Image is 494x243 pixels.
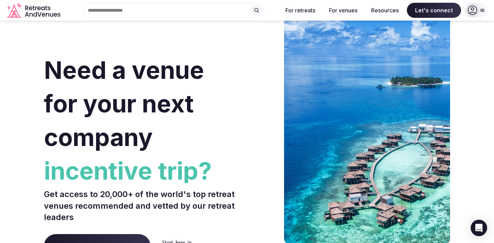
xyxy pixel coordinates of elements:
[407,3,461,18] span: Let's connect
[7,3,62,18] a: Visit the homepage
[7,3,62,18] svg: Retreats and Venues company logo
[366,3,404,18] button: Resources
[324,3,363,18] button: For venues
[280,3,321,18] button: For retreats
[471,220,487,236] div: Open Intercom Messenger
[44,154,244,188] span: incentive trip?
[44,56,204,152] span: Need a venue for your next company
[44,189,244,223] p: Get access to 20,000+ of the world's top retreat venues recommended and vetted by our retreat lea...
